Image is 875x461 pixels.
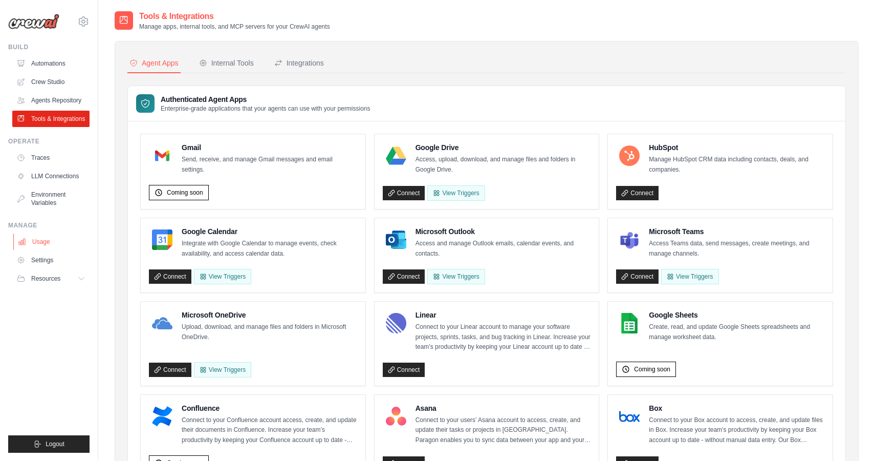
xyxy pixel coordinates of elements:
[12,186,90,211] a: Environment Variables
[274,58,324,68] div: Integrations
[161,94,370,104] h3: Authenticated Agent Apps
[12,74,90,90] a: Crew Studio
[386,406,406,427] img: Asana Logo
[415,310,591,320] h4: Linear
[649,142,824,153] h4: HubSpot
[152,145,172,166] img: Gmail Logo
[649,415,824,446] p: Connect to your Box account to access, create, and update files in Box. Increase your team’s prod...
[149,269,191,284] a: Connect
[386,229,406,250] img: Microsoft Outlook Logo
[427,269,485,284] : View Triggers
[182,403,357,413] h4: Confluence
[12,55,90,72] a: Automations
[182,226,357,237] h4: Google Calendar
[616,186,659,200] a: Connect
[8,221,90,229] div: Manage
[8,14,59,29] img: Logo
[46,440,64,448] span: Logout
[182,239,357,259] p: Integrate with Google Calendar to manage events, check availability, and access calendar data.
[415,226,591,237] h4: Microsoft Outlook
[13,234,91,250] a: Usage
[619,145,640,166] img: HubSpot Logo
[386,145,406,166] img: Google Drive Logo
[649,155,824,175] p: Manage HubSpot CRM data including contacts, deals, and companies.
[649,403,824,413] h4: Box
[129,58,179,68] div: Agent Apps
[152,406,172,427] img: Confluence Logo
[152,229,172,250] img: Google Calendar Logo
[383,186,425,200] a: Connect
[12,150,90,166] a: Traces
[167,188,203,197] span: Coming soon
[127,54,181,73] button: Agent Apps
[649,226,824,237] h4: Microsoft Teams
[661,269,718,284] : View Triggers
[634,365,670,373] span: Coming soon
[415,322,591,352] p: Connect to your Linear account to manage your software projects, sprints, tasks, and bug tracking...
[649,310,824,320] h4: Google Sheets
[182,415,357,446] p: Connect to your Confluence account access, create, and update their documents in Confluence. Incr...
[182,155,357,175] p: Send, receive, and manage Gmail messages and email settings.
[12,168,90,184] a: LLM Connections
[386,313,406,333] img: Linear Logo
[152,313,172,333] img: Microsoft OneDrive Logo
[8,43,90,51] div: Build
[619,229,640,250] img: Microsoft Teams Logo
[272,54,326,73] button: Integrations
[415,403,591,413] h4: Asana
[415,239,591,259] p: Access and manage Outlook emails, calendar events, and contacts.
[415,415,591,446] p: Connect to your users’ Asana account to access, create, and update their tasks or projects in [GE...
[415,155,591,175] p: Access, upload, download, and manage files and folders in Google Drive.
[199,58,254,68] div: Internal Tools
[649,322,824,342] p: Create, read, and update Google Sheets spreadsheets and manage worksheet data.
[619,406,640,427] img: Box Logo
[8,435,90,453] button: Logout
[182,310,357,320] h4: Microsoft OneDrive
[12,92,90,109] a: Agents Repository
[415,142,591,153] h4: Google Drive
[139,23,330,31] p: Manage apps, internal tools, and MCP servers for your CrewAI agents
[149,363,191,377] a: Connect
[194,269,251,284] button: View Triggers
[182,322,357,342] p: Upload, download, and manage files and folders in Microsoft OneDrive.
[619,313,640,333] img: Google Sheets Logo
[383,269,425,284] a: Connect
[161,104,370,113] p: Enterprise-grade applications that your agents can use with your permissions
[12,111,90,127] a: Tools & Integrations
[197,54,256,73] button: Internal Tools
[427,185,485,201] : View Triggers
[139,10,330,23] h2: Tools & Integrations
[182,142,357,153] h4: Gmail
[12,270,90,287] button: Resources
[12,252,90,268] a: Settings
[194,362,251,378] : View Triggers
[8,137,90,145] div: Operate
[31,275,60,283] span: Resources
[616,269,659,284] a: Connect
[649,239,824,259] p: Access Teams data, send messages, create meetings, and manage channels.
[383,363,425,377] a: Connect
